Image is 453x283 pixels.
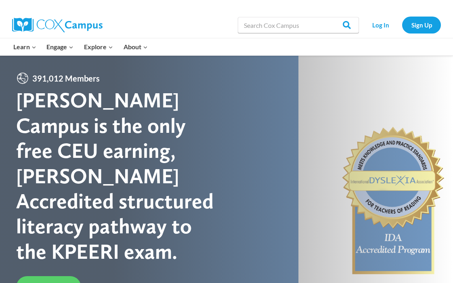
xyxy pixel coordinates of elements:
span: About [124,42,148,52]
a: Log In [363,17,398,33]
a: Sign Up [402,17,441,33]
span: Learn [13,42,36,52]
div: [PERSON_NAME] Campus is the only free CEU earning, [PERSON_NAME] Accredited structured literacy p... [16,88,226,264]
input: Search Cox Campus [238,17,359,33]
img: Cox Campus [12,18,103,32]
span: 391,012 Members [29,72,103,85]
nav: Primary Navigation [8,38,153,55]
span: Engage [46,42,73,52]
nav: Secondary Navigation [363,17,441,33]
span: Explore [84,42,113,52]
